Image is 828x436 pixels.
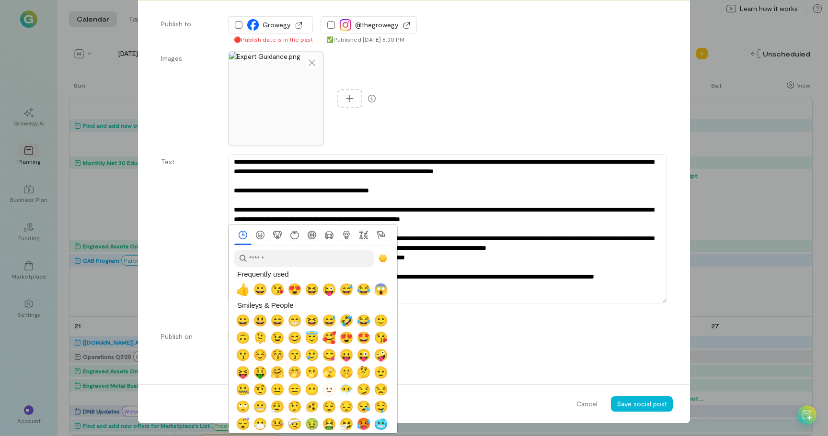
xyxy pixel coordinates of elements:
label: Text [161,157,218,321]
span: Cancel [576,399,598,409]
label: Images [161,54,218,146]
img: Facebook [247,19,259,31]
img: Expert Guidance.png [229,52,323,145]
label: Publish to [161,19,218,43]
span: Save social post [617,400,667,408]
div: 🔴 Publish date is in the past [234,35,313,43]
button: Save social post [611,396,673,412]
label: Publish on [161,332,218,341]
span: @thegrowegy [355,20,398,30]
div: ✅ Published [DATE] 6:30 PM [326,35,417,43]
img: Instagram [340,19,351,31]
div: Reorder image Expert Guidance.png [228,51,324,146]
span: Growegy [263,20,290,30]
